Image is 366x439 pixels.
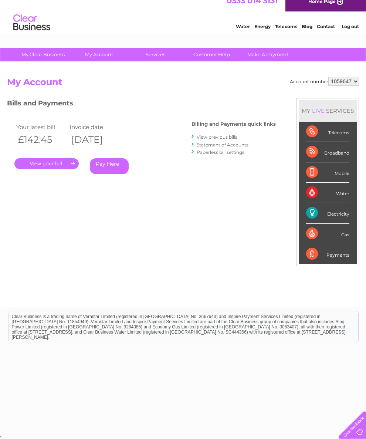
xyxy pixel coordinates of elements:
a: Telecoms [275,31,297,37]
div: Telecoms [306,122,349,142]
a: Customer Help [181,48,242,61]
div: LIVE [311,107,326,114]
div: Payments [306,244,349,264]
a: My Clear Business [13,48,74,61]
a: Energy [254,31,271,37]
h4: Billing and Payments quick links [192,121,276,127]
a: Make A Payment [237,48,298,61]
div: Water [306,183,349,203]
img: logo.png [13,19,51,42]
a: . [14,158,79,169]
a: Paperless bill settings [197,149,244,155]
a: Pay Here [90,158,129,174]
div: Mobile [306,162,349,183]
div: MY SERVICES [299,100,357,121]
a: Blog [302,31,312,37]
div: Account number [290,77,359,86]
div: Electricity [306,203,349,223]
a: 0333 014 3131 [227,4,278,13]
h2: My Account [7,77,359,91]
a: Water [236,31,250,37]
a: Contact [317,31,335,37]
td: Your latest bill [14,122,68,132]
th: [DATE] [68,132,121,147]
a: My Account [69,48,130,61]
th: £142.45 [14,132,68,147]
a: Services [125,48,186,61]
a: Statement of Accounts [197,142,248,148]
h3: Bills and Payments [7,98,276,111]
div: Broadband [306,142,349,162]
a: View previous bills [197,134,237,140]
td: Invoice date [68,122,121,132]
a: Log out [342,31,359,37]
div: Gas [306,224,349,244]
div: Clear Business is a trading name of Verastar Limited (registered in [GEOGRAPHIC_DATA] No. 3667643... [9,4,358,36]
